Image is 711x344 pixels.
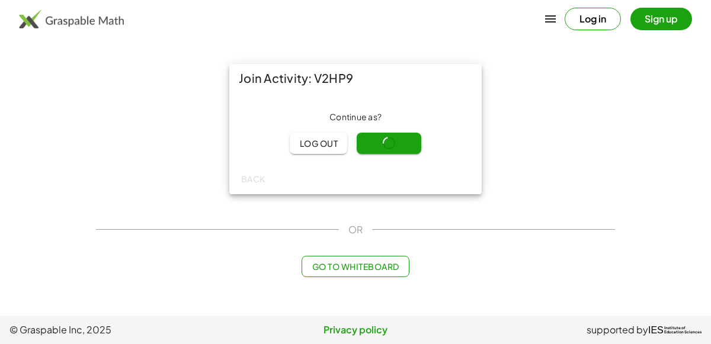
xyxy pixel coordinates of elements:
div: Join Activity: V2HP9 [229,64,482,92]
button: Sign up [630,8,692,30]
div: Continue as ? [239,111,472,123]
span: Institute of Education Sciences [664,326,702,335]
span: © Graspable Inc, 2025 [9,323,240,337]
span: IES [648,324,664,336]
button: Log out [290,133,347,154]
span: OR [348,223,363,237]
a: IESInstitute ofEducation Sciences [648,323,702,337]
span: supported by [587,323,648,337]
button: Go to Whiteboard [302,256,409,277]
a: Privacy policy [240,323,470,337]
button: Log in [565,8,621,30]
span: Log out [299,138,338,149]
span: Go to Whiteboard [312,261,399,272]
